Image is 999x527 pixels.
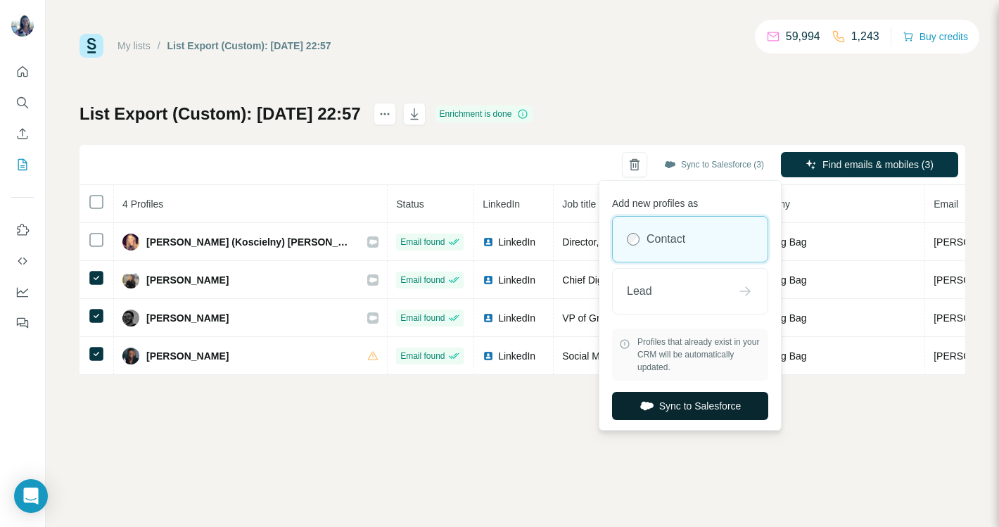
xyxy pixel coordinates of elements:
span: Bogg Bag [763,311,807,325]
span: VP of Growth [562,312,621,324]
span: [PERSON_NAME] (Koscielny) [PERSON_NAME] [146,235,353,249]
img: Avatar [122,310,139,326]
span: Email found [400,350,445,362]
span: Status [396,198,424,210]
button: Sync to Salesforce (3) [654,154,774,175]
label: Contact [647,231,685,248]
img: Avatar [122,234,139,250]
img: Avatar [122,348,139,364]
img: LinkedIn logo [483,236,494,248]
span: [PERSON_NAME] [146,273,229,287]
div: List Export (Custom): [DATE] 22:57 [167,39,331,53]
button: Feedback [11,310,34,336]
button: Enrich CSV [11,121,34,146]
a: My lists [117,40,151,51]
span: Email [934,198,958,210]
img: Avatar [122,272,139,288]
span: LinkedIn [498,311,535,325]
span: LinkedIn [483,198,520,210]
button: Lead [612,268,768,315]
img: LinkedIn logo [483,274,494,286]
span: LinkedIn [498,235,535,249]
img: Surfe Logo [79,34,103,58]
span: Social Media, Marketing & Community Coordinator [562,350,783,362]
span: Find emails & mobiles (3) [822,158,934,172]
button: Find emails & mobiles (3) [781,152,958,177]
span: LinkedIn [498,349,535,363]
span: LinkedIn [498,273,535,287]
img: Avatar [11,14,34,37]
span: Email found [400,274,445,286]
li: / [158,39,160,53]
button: Dashboard [11,279,34,305]
button: Quick start [11,59,34,84]
img: LinkedIn logo [483,350,494,362]
p: Add new profiles as [612,191,768,210]
span: Bogg Bag [763,273,807,287]
button: Buy credits [903,27,968,46]
img: LinkedIn logo [483,312,494,324]
button: My lists [11,152,34,177]
button: Use Surfe on LinkedIn [11,217,34,243]
span: Job title [562,198,596,210]
p: 1,243 [851,28,879,45]
span: Bogg Bag [763,235,807,249]
button: Search [11,90,34,115]
span: 4 Profiles [122,198,163,210]
span: Email found [400,312,445,324]
span: [PERSON_NAME] [146,311,229,325]
button: Sync to Salesforce [612,392,768,420]
button: Use Surfe API [11,248,34,274]
span: Bogg Bag [763,349,807,363]
span: Email found [400,236,445,248]
span: Chief Digital Officer/ Head of DTC [562,274,710,286]
span: Profiles that already exist in your CRM will be automatically updated. [637,336,761,374]
p: 59,994 [786,28,820,45]
h1: List Export (Custom): [DATE] 22:57 [79,103,361,125]
span: Director, CRM & Retention [562,236,678,248]
div: Enrichment is done [435,106,533,122]
span: [PERSON_NAME] [146,349,229,363]
div: Open Intercom Messenger [14,479,48,513]
div: Lead [613,269,768,314]
button: actions [374,103,396,125]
